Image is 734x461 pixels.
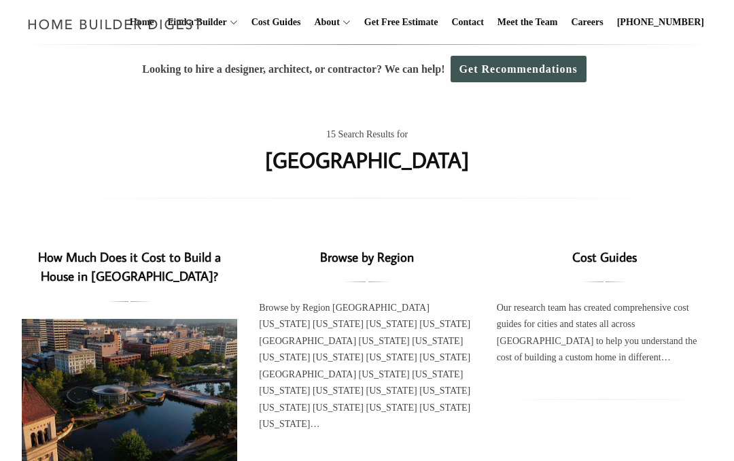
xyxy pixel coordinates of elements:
[497,300,712,366] div: Our research team has created comprehensive cost guides for cities and states all across [GEOGRAP...
[572,248,637,265] a: Cost Guides
[326,126,408,143] span: 15 Search Results for
[162,1,227,44] a: Find a Builder
[612,1,710,44] a: [PHONE_NUMBER]
[265,143,469,176] h1: [GEOGRAPHIC_DATA]
[246,1,307,44] a: Cost Guides
[566,1,609,44] a: Careers
[359,1,444,44] a: Get Free Estimate
[446,1,489,44] a: Contact
[451,56,587,82] a: Get Recommendations
[124,1,160,44] a: Home
[38,248,221,285] a: How Much Does it Cost to Build a House in [GEOGRAPHIC_DATA]?
[492,1,563,44] a: Meet the Team
[259,300,474,433] div: Browse by Region [GEOGRAPHIC_DATA] [US_STATE] [US_STATE] [US_STATE] [US_STATE] [GEOGRAPHIC_DATA] ...
[22,11,209,37] img: Home Builder Digest
[309,1,339,44] a: About
[320,248,414,265] a: Browse by Region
